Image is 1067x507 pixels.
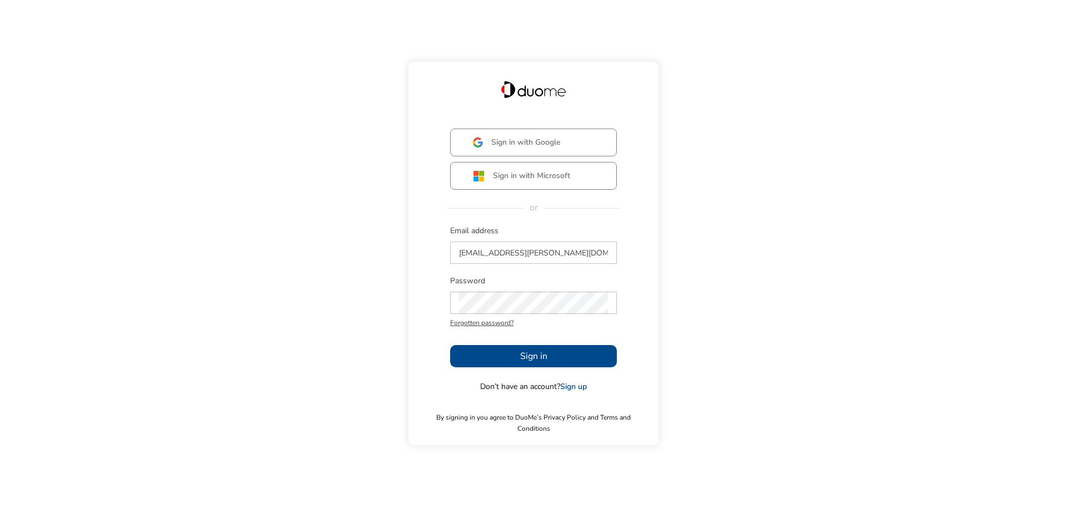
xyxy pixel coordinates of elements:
span: Sign in with Microsoft [493,170,570,181]
span: Email address [450,225,617,237]
a: Sign up [560,381,587,392]
img: ms.svg [473,170,485,181]
span: Sign in with Google [491,137,561,148]
img: google.svg [473,137,483,147]
button: Sign in with Google [450,129,617,156]
img: Duome [501,81,566,98]
span: Sign in [520,350,547,363]
span: Password [450,275,617,287]
button: Sign in with Microsoft [450,162,617,190]
span: By signing in you agree to DuoMe’s Privacy Policy and Terms and Conditions [420,412,647,434]
button: Sign in [450,345,617,367]
span: or [524,201,544,214]
span: Forgotten password? [450,317,617,328]
span: Don’t have an account? [480,381,587,392]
